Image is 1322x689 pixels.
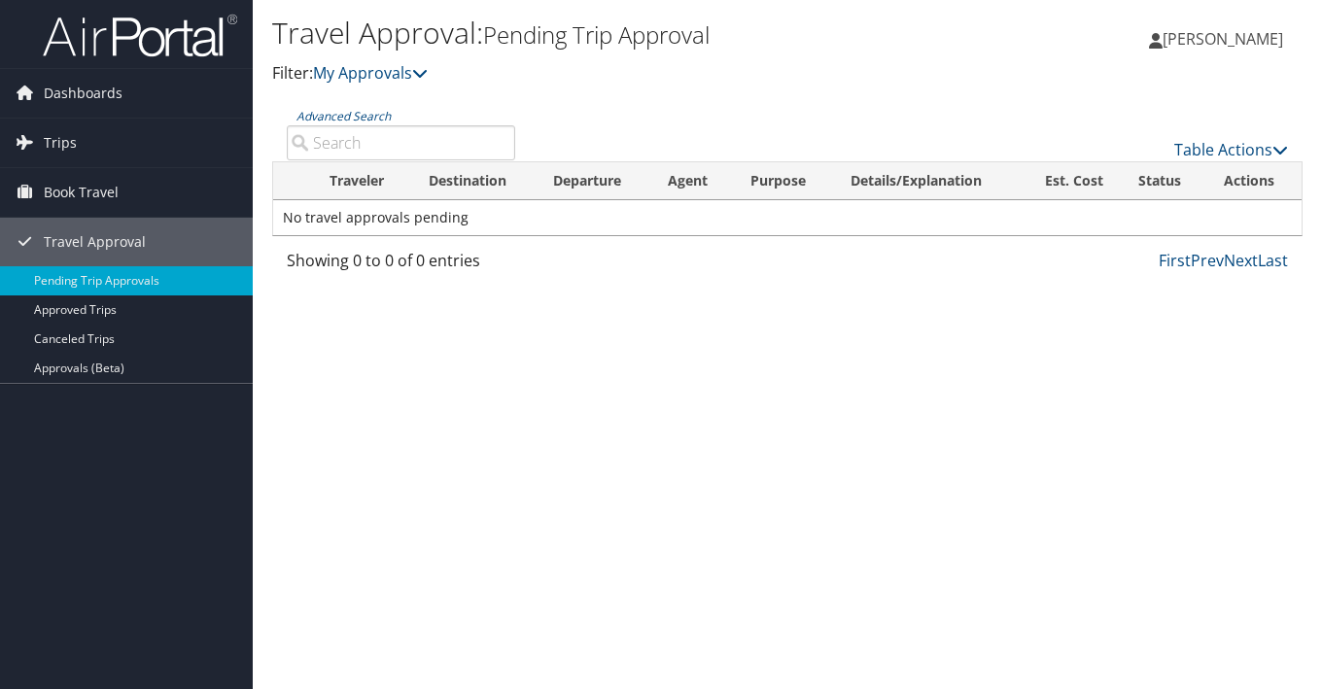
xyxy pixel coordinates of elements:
[296,108,391,124] a: Advanced Search
[1163,28,1283,50] span: [PERSON_NAME]
[1149,10,1303,68] a: [PERSON_NAME]
[1224,250,1258,271] a: Next
[44,69,122,118] span: Dashboards
[650,162,733,200] th: Agent
[536,162,649,200] th: Departure: activate to sort column ascending
[1258,250,1288,271] a: Last
[313,62,428,84] a: My Approvals
[43,13,237,58] img: airportal-logo.png
[272,13,959,53] h1: Travel Approval:
[312,162,411,200] th: Traveler: activate to sort column ascending
[411,162,537,200] th: Destination: activate to sort column ascending
[44,119,77,167] span: Trips
[44,168,119,217] span: Book Travel
[1159,250,1191,271] a: First
[272,61,959,86] p: Filter:
[1191,250,1224,271] a: Prev
[273,200,1302,235] td: No travel approvals pending
[287,249,515,282] div: Showing 0 to 0 of 0 entries
[833,162,1017,200] th: Details/Explanation
[1017,162,1120,200] th: Est. Cost: activate to sort column ascending
[1121,162,1207,200] th: Status: activate to sort column ascending
[733,162,833,200] th: Purpose
[44,218,146,266] span: Travel Approval
[1206,162,1302,200] th: Actions
[1174,139,1288,160] a: Table Actions
[483,18,710,51] small: Pending Trip Approval
[287,125,515,160] input: Advanced Search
